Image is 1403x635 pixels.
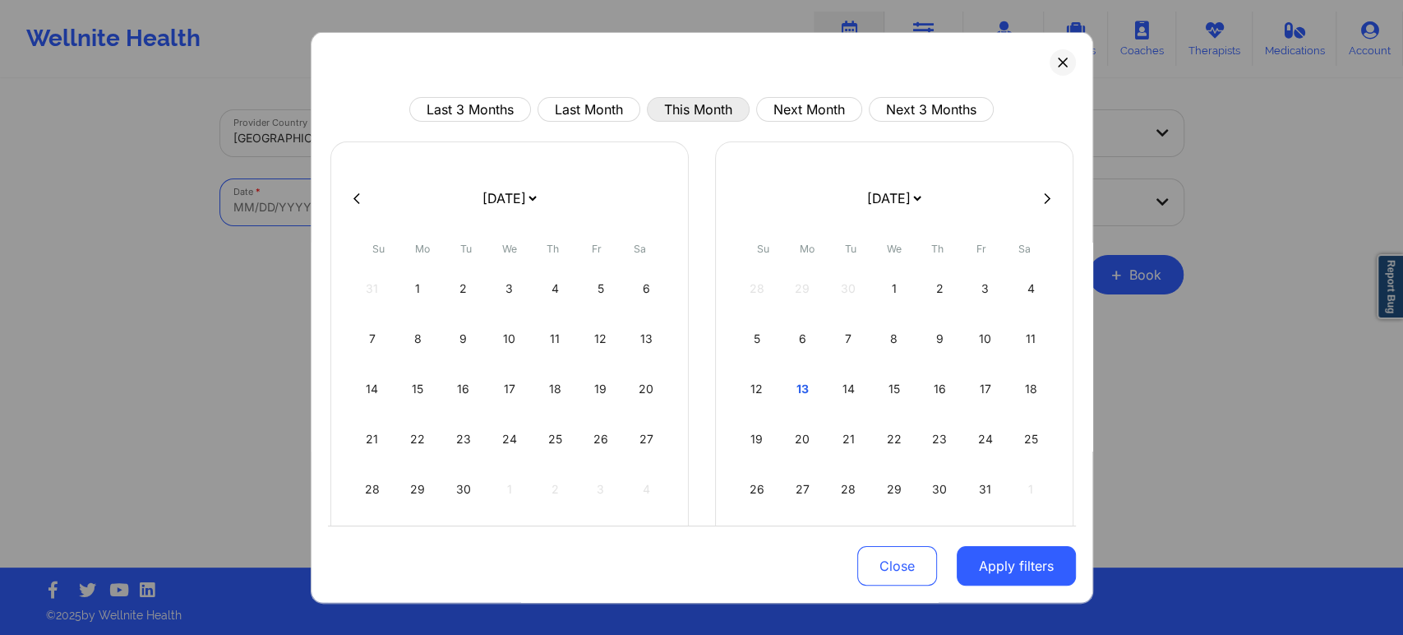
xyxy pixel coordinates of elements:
[415,243,430,255] abbr: Monday
[592,243,602,255] abbr: Friday
[352,366,394,412] div: Sun Sep 14 2025
[579,366,621,412] div: Fri Sep 19 2025
[782,366,824,412] div: Mon Oct 13 2025
[887,243,902,255] abbr: Wednesday
[964,366,1006,412] div: Fri Oct 17 2025
[1010,416,1052,462] div: Sat Oct 25 2025
[460,243,472,255] abbr: Tuesday
[397,366,439,412] div: Mon Sep 15 2025
[957,546,1076,586] button: Apply filters
[397,316,439,362] div: Mon Sep 08 2025
[443,366,485,412] div: Tue Sep 16 2025
[782,416,824,462] div: Mon Oct 20 2025
[1010,266,1052,312] div: Sat Oct 04 2025
[443,316,485,362] div: Tue Sep 09 2025
[625,316,667,362] div: Sat Sep 13 2025
[931,243,944,255] abbr: Thursday
[828,366,870,412] div: Tue Oct 14 2025
[828,466,870,512] div: Tue Oct 28 2025
[919,366,961,412] div: Thu Oct 16 2025
[919,416,961,462] div: Thu Oct 23 2025
[397,266,439,312] div: Mon Sep 01 2025
[976,243,986,255] abbr: Friday
[782,466,824,512] div: Mon Oct 27 2025
[488,366,530,412] div: Wed Sep 17 2025
[488,316,530,362] div: Wed Sep 10 2025
[828,416,870,462] div: Tue Oct 21 2025
[756,97,862,122] button: Next Month
[736,416,778,462] div: Sun Oct 19 2025
[873,466,915,512] div: Wed Oct 29 2025
[488,266,530,312] div: Wed Sep 03 2025
[579,316,621,362] div: Fri Sep 12 2025
[873,266,915,312] div: Wed Oct 01 2025
[1010,366,1052,412] div: Sat Oct 18 2025
[857,546,937,586] button: Close
[828,316,870,362] div: Tue Oct 07 2025
[964,416,1006,462] div: Fri Oct 24 2025
[534,266,576,312] div: Thu Sep 04 2025
[873,366,915,412] div: Wed Oct 15 2025
[443,266,485,312] div: Tue Sep 02 2025
[488,416,530,462] div: Wed Sep 24 2025
[919,316,961,362] div: Thu Oct 09 2025
[964,316,1006,362] div: Fri Oct 10 2025
[736,366,778,412] div: Sun Oct 12 2025
[409,97,531,122] button: Last 3 Months
[647,97,750,122] button: This Month
[757,243,769,255] abbr: Sunday
[579,266,621,312] div: Fri Sep 05 2025
[534,366,576,412] div: Thu Sep 18 2025
[736,466,778,512] div: Sun Oct 26 2025
[547,243,559,255] abbr: Thursday
[625,266,667,312] div: Sat Sep 06 2025
[397,466,439,512] div: Mon Sep 29 2025
[873,316,915,362] div: Wed Oct 08 2025
[352,316,394,362] div: Sun Sep 07 2025
[800,243,815,255] abbr: Monday
[579,416,621,462] div: Fri Sep 26 2025
[352,466,394,512] div: Sun Sep 28 2025
[625,366,667,412] div: Sat Sep 20 2025
[964,266,1006,312] div: Fri Oct 03 2025
[443,416,485,462] div: Tue Sep 23 2025
[1010,316,1052,362] div: Sat Oct 11 2025
[443,466,485,512] div: Tue Sep 30 2025
[845,243,856,255] abbr: Tuesday
[736,316,778,362] div: Sun Oct 05 2025
[634,243,646,255] abbr: Saturday
[782,316,824,362] div: Mon Oct 06 2025
[919,266,961,312] div: Thu Oct 02 2025
[869,97,994,122] button: Next 3 Months
[919,466,961,512] div: Thu Oct 30 2025
[502,243,517,255] abbr: Wednesday
[372,243,385,255] abbr: Sunday
[538,97,640,122] button: Last Month
[625,416,667,462] div: Sat Sep 27 2025
[964,466,1006,512] div: Fri Oct 31 2025
[534,316,576,362] div: Thu Sep 11 2025
[352,416,394,462] div: Sun Sep 21 2025
[534,416,576,462] div: Thu Sep 25 2025
[873,416,915,462] div: Wed Oct 22 2025
[1018,243,1031,255] abbr: Saturday
[397,416,439,462] div: Mon Sep 22 2025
